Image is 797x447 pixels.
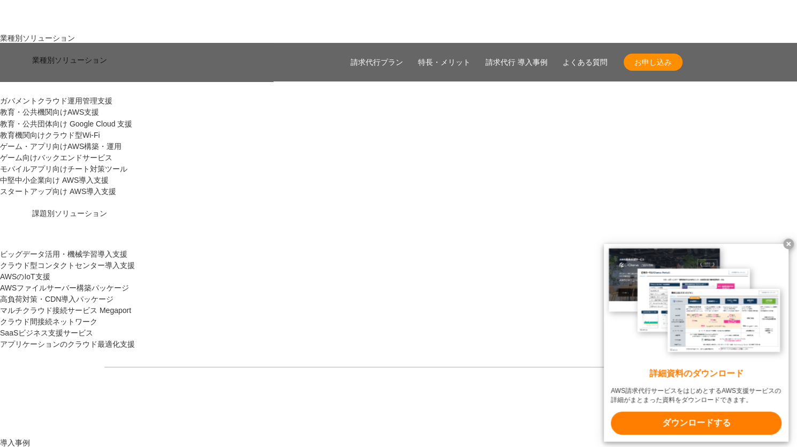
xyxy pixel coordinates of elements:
[558,395,566,399] img: 矢印
[563,57,608,68] a: よくある質問
[611,412,781,435] x-t: ダウンロードする
[32,208,107,217] span: 課題別ソリューション
[485,57,548,68] a: 請求代行 導入事例
[222,384,393,410] a: 資料を請求する
[32,56,107,64] span: 業種別ソリューション
[611,386,781,405] x-t: AWS請求代行サービスをはじめとするAWS支援サービスの詳細がまとまった資料をダウンロードできます。
[624,57,682,68] span: お申し込み
[418,57,470,68] a: 特長・メリット
[624,54,682,71] a: お申し込み
[611,368,781,380] x-t: 詳細資料のダウンロード
[604,244,788,442] a: 詳細資料のダウンロード AWS請求代行サービスをはじめとするAWS支援サービスの詳細がまとまった資料をダウンロードできます。 ダウンロードする
[376,395,384,399] img: 矢印
[351,57,403,68] a: 請求代行プラン
[404,384,575,410] a: まずは相談する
